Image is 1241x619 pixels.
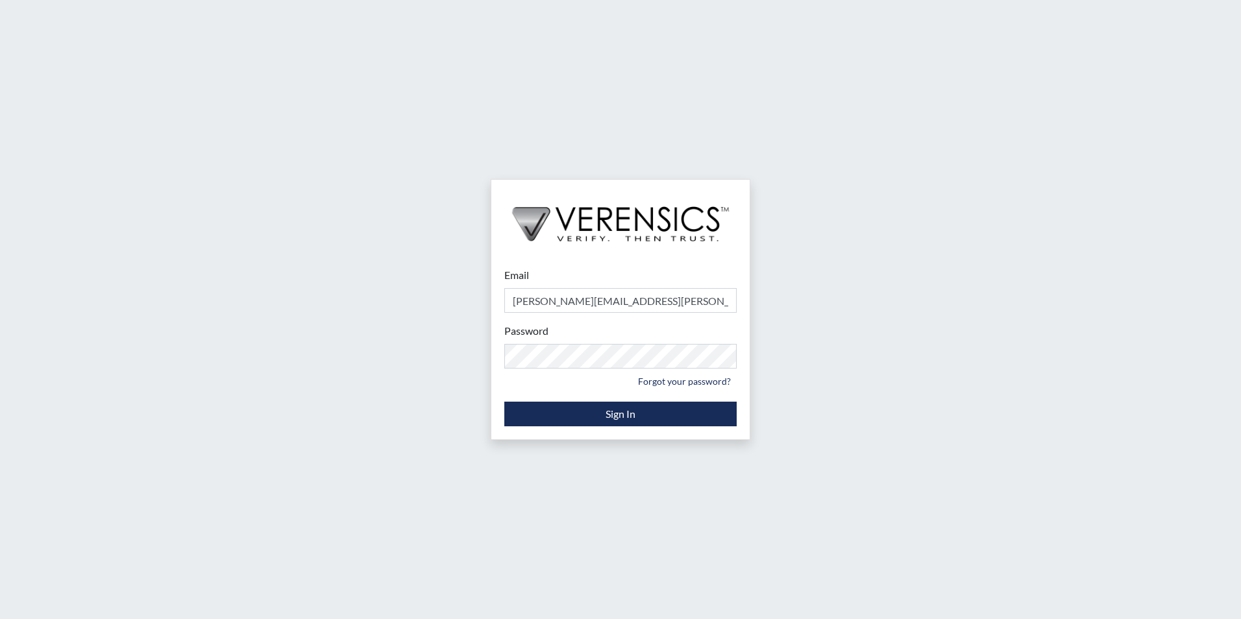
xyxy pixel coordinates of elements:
button: Sign In [504,402,737,426]
label: Password [504,323,548,339]
img: logo-wide-black.2aad4157.png [491,180,750,255]
a: Forgot your password? [632,371,737,391]
label: Email [504,267,529,283]
input: Email [504,288,737,313]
